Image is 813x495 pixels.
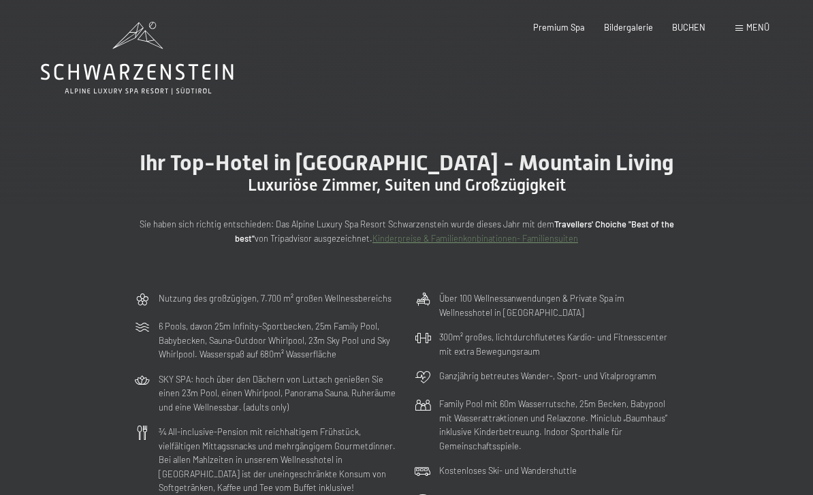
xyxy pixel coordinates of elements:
a: BUCHEN [672,22,705,33]
p: 6 Pools, davon 25m Infinity-Sportbecken, 25m Family Pool, Babybecken, Sauna-Outdoor Whirlpool, 23... [159,319,398,361]
span: Luxuriöse Zimmer, Suiten und Großzügigkeit [248,176,566,195]
p: 300m² großes, lichtdurchflutetes Kardio- und Fitnesscenter mit extra Bewegungsraum [439,330,679,358]
p: Sie haben sich richtig entschieden: Das Alpine Luxury Spa Resort Schwarzenstein wurde dieses Jahr... [134,217,679,245]
span: Ihr Top-Hotel in [GEOGRAPHIC_DATA] - Mountain Living [140,150,674,176]
p: Nutzung des großzügigen, 7.700 m² großen Wellnessbereichs [159,291,392,305]
p: Kostenloses Ski- und Wandershuttle [439,464,577,477]
strong: Travellers' Choiche "Best of the best" [235,219,674,243]
p: Über 100 Wellnessanwendungen & Private Spa im Wellnesshotel in [GEOGRAPHIC_DATA] [439,291,679,319]
p: Ganzjährig betreutes Wander-, Sport- und Vitalprogramm [439,369,656,383]
a: Kinderpreise & Familienkonbinationen- Familiensuiten [372,233,578,244]
p: Family Pool mit 60m Wasserrutsche, 25m Becken, Babypool mit Wasserattraktionen und Relaxzone. Min... [439,397,679,453]
a: Bildergalerie [604,22,653,33]
span: Menü [746,22,769,33]
a: Premium Spa [533,22,585,33]
p: SKY SPA: hoch über den Dächern von Luttach genießen Sie einen 23m Pool, einen Whirlpool, Panorama... [159,372,398,414]
p: ¾ All-inclusive-Pension mit reichhaltigem Frühstück, vielfältigen Mittagssnacks und mehrgängigem ... [159,425,398,494]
